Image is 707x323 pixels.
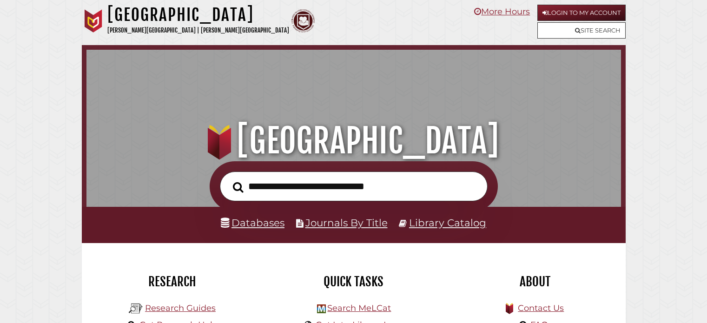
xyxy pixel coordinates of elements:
a: Search MeLCat [327,303,391,313]
a: Contact Us [518,303,564,313]
a: Research Guides [145,303,216,313]
i: Search [233,181,244,192]
img: Hekman Library Logo [317,304,326,313]
img: Hekman Library Logo [129,302,143,316]
img: Calvin Theological Seminary [291,9,315,33]
a: Site Search [537,22,626,39]
h1: [GEOGRAPHIC_DATA] [107,5,289,25]
a: Journals By Title [305,217,388,229]
h1: [GEOGRAPHIC_DATA] [97,120,610,161]
p: [PERSON_NAME][GEOGRAPHIC_DATA] | [PERSON_NAME][GEOGRAPHIC_DATA] [107,25,289,36]
a: Library Catalog [409,217,486,229]
a: Databases [221,217,284,229]
button: Search [228,179,248,195]
h2: About [451,274,619,290]
a: More Hours [474,7,530,17]
h2: Quick Tasks [270,274,437,290]
img: Calvin University [82,9,105,33]
a: Login to My Account [537,5,626,21]
h2: Research [89,274,256,290]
